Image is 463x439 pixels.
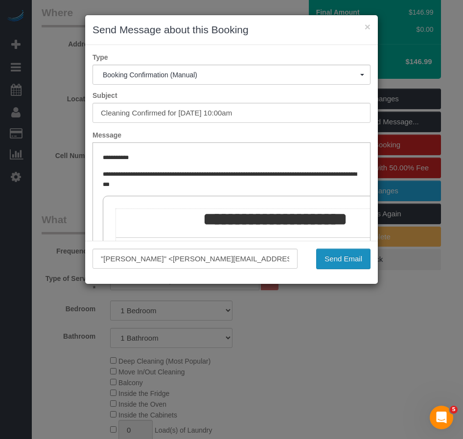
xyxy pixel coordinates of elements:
[365,22,370,32] button: ×
[93,65,370,85] button: Booking Confirmation (Manual)
[430,406,453,429] iframe: Intercom live chat
[93,23,370,37] h3: Send Message about this Booking
[450,406,458,414] span: 5
[316,249,370,269] button: Send Email
[85,130,378,140] label: Message
[85,52,378,62] label: Type
[85,91,378,100] label: Subject
[93,143,370,296] iframe: Rich Text Editor, editor1
[93,103,370,123] input: Subject
[103,71,360,79] span: Booking Confirmation (Manual)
